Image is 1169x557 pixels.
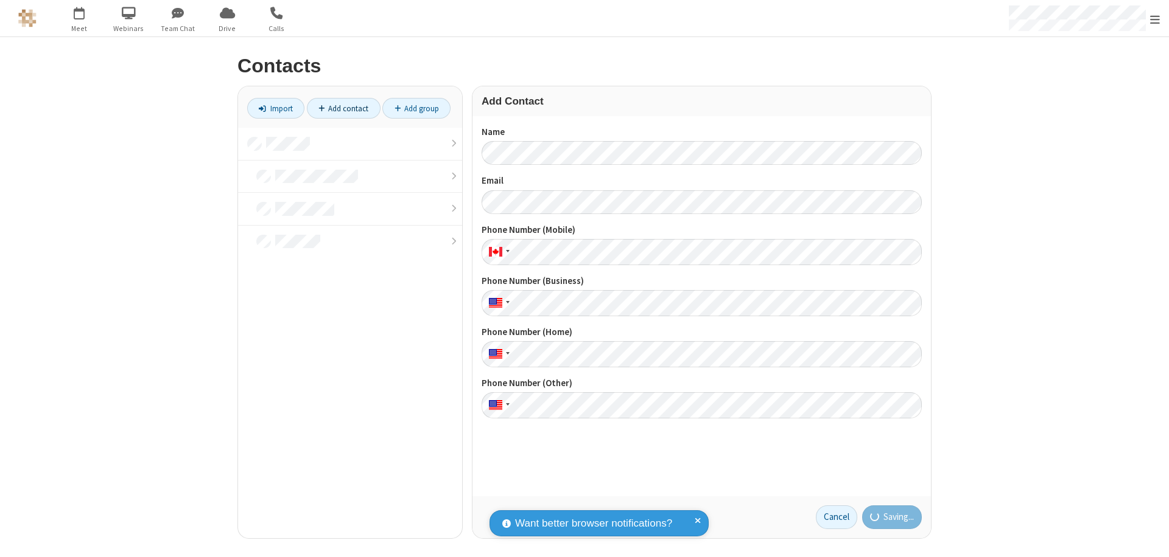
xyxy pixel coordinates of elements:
[862,505,922,530] button: Saving...
[482,239,513,265] div: Canada: + 1
[482,376,922,390] label: Phone Number (Other)
[482,274,922,288] label: Phone Number (Business)
[18,9,37,27] img: QA Selenium DO NOT DELETE OR CHANGE
[382,98,451,119] a: Add group
[237,55,932,77] h2: Contacts
[816,505,857,530] a: Cancel
[205,23,250,34] span: Drive
[254,23,300,34] span: Calls
[106,23,152,34] span: Webinars
[482,174,922,188] label: Email
[482,223,922,237] label: Phone Number (Mobile)
[482,95,922,107] h3: Add Contact
[307,98,381,119] a: Add contact
[482,125,922,139] label: Name
[883,510,914,524] span: Saving...
[482,341,513,367] div: United States: + 1
[482,392,513,418] div: United States: + 1
[482,290,513,316] div: United States: + 1
[57,23,102,34] span: Meet
[482,325,922,339] label: Phone Number (Home)
[515,516,672,531] span: Want better browser notifications?
[155,23,201,34] span: Team Chat
[247,98,304,119] a: Import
